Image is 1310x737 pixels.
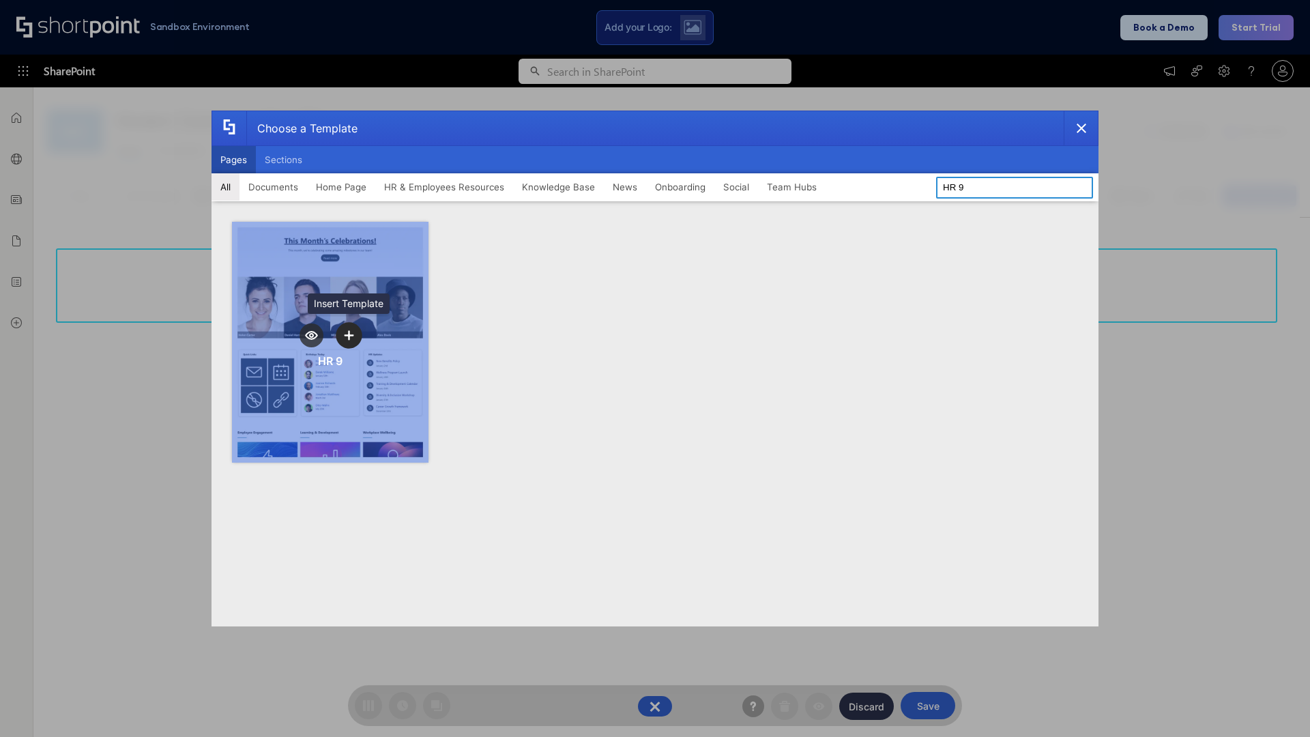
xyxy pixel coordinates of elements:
[212,146,256,173] button: Pages
[604,173,646,201] button: News
[318,354,343,368] div: HR 9
[1064,579,1310,737] iframe: Chat Widget
[212,173,239,201] button: All
[714,173,758,201] button: Social
[758,173,826,201] button: Team Hubs
[936,177,1093,199] input: Search
[646,173,714,201] button: Onboarding
[212,111,1098,626] div: template selector
[513,173,604,201] button: Knowledge Base
[375,173,513,201] button: HR & Employees Resources
[246,111,358,145] div: Choose a Template
[239,173,307,201] button: Documents
[307,173,375,201] button: Home Page
[256,146,311,173] button: Sections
